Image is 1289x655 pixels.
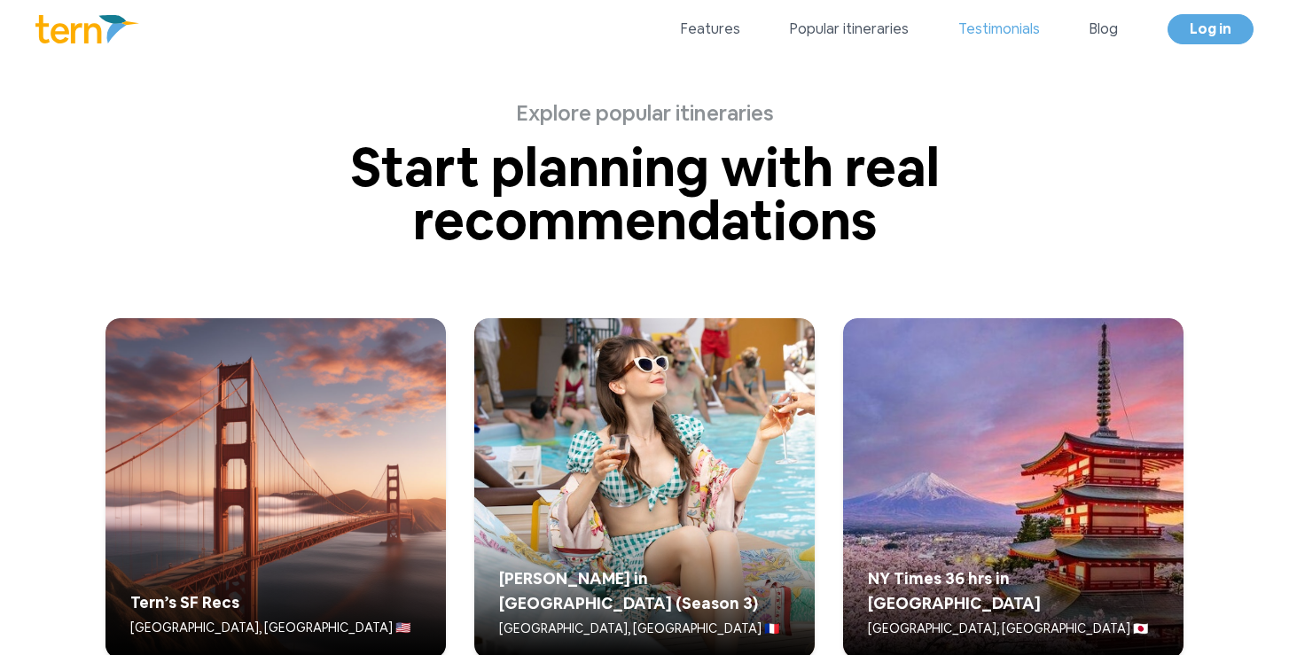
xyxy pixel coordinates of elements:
p: Explore popular itineraries [219,100,1070,127]
p: [GEOGRAPHIC_DATA], [GEOGRAPHIC_DATA] 🇺🇸 [130,619,421,636]
span: Log in [1190,19,1231,38]
a: Features [681,19,740,40]
h5: Tern’s SF Recs [130,590,421,615]
h5: [PERSON_NAME] in [GEOGRAPHIC_DATA] (Season 3) [499,566,790,616]
p: Start planning with real recommendations [219,141,1070,247]
img: Logo [35,15,139,43]
h5: NY Times 36 hrs in [GEOGRAPHIC_DATA] [868,566,1159,616]
a: Popular itineraries [790,19,909,40]
a: Testimonials [958,19,1040,40]
a: Log in [1168,14,1254,44]
p: [GEOGRAPHIC_DATA], [GEOGRAPHIC_DATA] 🇯🇵 [868,620,1159,637]
p: [GEOGRAPHIC_DATA], [GEOGRAPHIC_DATA] 🇫🇷 [499,620,790,637]
a: Blog [1090,19,1118,40]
